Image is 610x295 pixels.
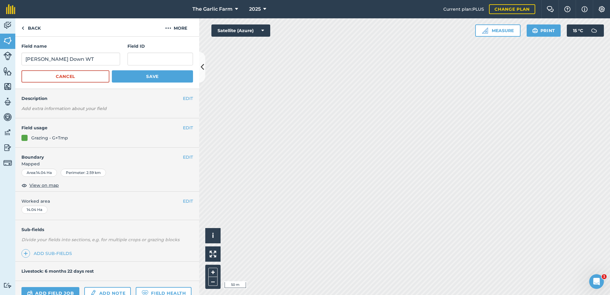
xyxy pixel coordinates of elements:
[211,24,270,37] button: Satellite (Azure)
[15,18,47,36] a: Back
[183,198,193,205] button: EDIT
[21,43,120,50] h4: Field name
[443,6,484,13] span: Current plan : PLUS
[547,6,554,12] img: Two speech bubbles overlapping with the left bubble in the forefront
[3,112,12,122] img: svg+xml;base64,PD94bWwgdmVyc2lvbj0iMS4wIiBlbmNvZGluZz0idXRmLTgiPz4KPCEtLSBHZW5lcmF0b3I6IEFkb2JlIE...
[3,159,12,167] img: svg+xml;base64,PD94bWwgdmVyc2lvbj0iMS4wIiBlbmNvZGluZz0idXRmLTgiPz4KPCEtLSBHZW5lcmF0b3I6IEFkb2JlIE...
[61,169,106,177] div: Perimeter : 2.59 km
[21,182,27,189] img: svg+xml;base64,PHN2ZyB4bWxucz0iaHR0cDovL3d3dy53My5vcmcvMjAwMC9zdmciIHdpZHRoPSIxOCIgaGVpZ2h0PSIyNC...
[3,52,12,60] img: svg+xml;base64,PD94bWwgdmVyc2lvbj0iMS4wIiBlbmNvZGluZz0idXRmLTgiPz4KPCEtLSBHZW5lcmF0b3I6IEFkb2JlIE...
[24,250,28,257] img: svg+xml;base64,PHN2ZyB4bWxucz0iaHR0cDovL3d3dy53My5vcmcvMjAwMC9zdmciIHdpZHRoPSIxNCIgaGVpZ2h0PSIyNC...
[589,274,604,289] iframe: Intercom live chat
[192,6,233,13] span: The Garlic Farm
[598,6,605,12] img: A cog icon
[15,226,199,233] h4: Sub-fields
[21,106,107,111] em: Add extra information about your field
[127,43,193,50] h4: Field ID
[21,124,183,131] h4: Field usage
[112,70,193,83] button: Save
[205,228,221,243] button: i
[21,95,193,102] h4: Description
[3,97,12,106] img: svg+xml;base64,PD94bWwgdmVyc2lvbj0iMS4wIiBlbmNvZGluZz0idXRmLTgiPz4KPCEtLSBHZW5lcmF0b3I6IEFkb2JlIE...
[582,6,588,13] img: svg+xml;base64,PHN2ZyB4bWxucz0iaHR0cDovL3d3dy53My5vcmcvMjAwMC9zdmciIHdpZHRoPSIxNyIgaGVpZ2h0PSIxNy...
[210,251,216,257] img: Four arrows, one pointing top left, one top right, one bottom right and the last bottom left
[573,24,583,37] span: 15 ° C
[21,24,24,32] img: svg+xml;base64,PHN2ZyB4bWxucz0iaHR0cDovL3d3dy53My5vcmcvMjAwMC9zdmciIHdpZHRoPSI5IiBoZWlnaHQ9IjI0Ii...
[21,206,47,214] div: 14.04 Ha
[3,36,12,45] img: svg+xml;base64,PHN2ZyB4bWxucz0iaHR0cDovL3d3dy53My5vcmcvMjAwMC9zdmciIHdpZHRoPSI1NiIgaGVpZ2h0PSI2MC...
[21,182,59,189] button: View on map
[212,232,214,239] span: i
[21,268,94,274] h4: Livestock: 6 months 22 days rest
[3,128,12,137] img: svg+xml;base64,PD94bWwgdmVyc2lvbj0iMS4wIiBlbmNvZGluZz0idXRmLTgiPz4KPCEtLSBHZW5lcmF0b3I6IEFkb2JlIE...
[482,28,488,34] img: Ruler icon
[475,24,521,37] button: Measure
[602,274,607,279] span: 1
[183,95,193,102] button: EDIT
[249,6,261,13] span: 2025
[567,24,604,37] button: 15 °C
[165,24,171,32] img: svg+xml;base64,PHN2ZyB4bWxucz0iaHR0cDovL3d3dy53My5vcmcvMjAwMC9zdmciIHdpZHRoPSIyMCIgaGVpZ2h0PSIyNC...
[31,135,68,141] div: Grazing - G+Tmp
[3,282,12,288] img: svg+xml;base64,PD94bWwgdmVyc2lvbj0iMS4wIiBlbmNvZGluZz0idXRmLTgiPz4KPCEtLSBHZW5lcmF0b3I6IEFkb2JlIE...
[527,24,561,37] button: Print
[6,4,15,14] img: fieldmargin Logo
[153,18,199,36] button: More
[532,27,538,34] img: svg+xml;base64,PHN2ZyB4bWxucz0iaHR0cDovL3d3dy53My5vcmcvMjAwMC9zdmciIHdpZHRoPSIxOSIgaGVpZ2h0PSIyNC...
[3,21,12,30] img: svg+xml;base64,PD94bWwgdmVyc2lvbj0iMS4wIiBlbmNvZGluZz0idXRmLTgiPz4KPCEtLSBHZW5lcmF0b3I6IEFkb2JlIE...
[588,24,600,37] img: svg+xml;base64,PD94bWwgdmVyc2lvbj0iMS4wIiBlbmNvZGluZz0idXRmLTgiPz4KPCEtLSBHZW5lcmF0b3I6IEFkb2JlIE...
[3,143,12,152] img: svg+xml;base64,PD94bWwgdmVyc2lvbj0iMS4wIiBlbmNvZGluZz0idXRmLTgiPz4KPCEtLSBHZW5lcmF0b3I6IEFkb2JlIE...
[15,148,183,160] h4: Boundary
[21,249,74,258] a: Add sub-fields
[21,198,193,205] span: Worked area
[208,277,218,286] button: –
[3,82,12,91] img: svg+xml;base64,PHN2ZyB4bWxucz0iaHR0cDovL3d3dy53My5vcmcvMjAwMC9zdmciIHdpZHRoPSI1NiIgaGVpZ2h0PSI2MC...
[21,70,109,83] button: Cancel
[183,154,193,160] button: EDIT
[564,6,571,12] img: A question mark icon
[183,124,193,131] button: EDIT
[15,160,199,167] span: Mapped
[3,67,12,76] img: svg+xml;base64,PHN2ZyB4bWxucz0iaHR0cDovL3d3dy53My5vcmcvMjAwMC9zdmciIHdpZHRoPSI1NiIgaGVpZ2h0PSI2MC...
[21,169,57,177] div: Area : 14.04 Ha
[489,4,535,14] a: Change plan
[21,237,180,242] em: Divide your fields into sections, e.g. for multiple crops or grazing blocks
[29,182,59,189] span: View on map
[208,268,218,277] button: +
